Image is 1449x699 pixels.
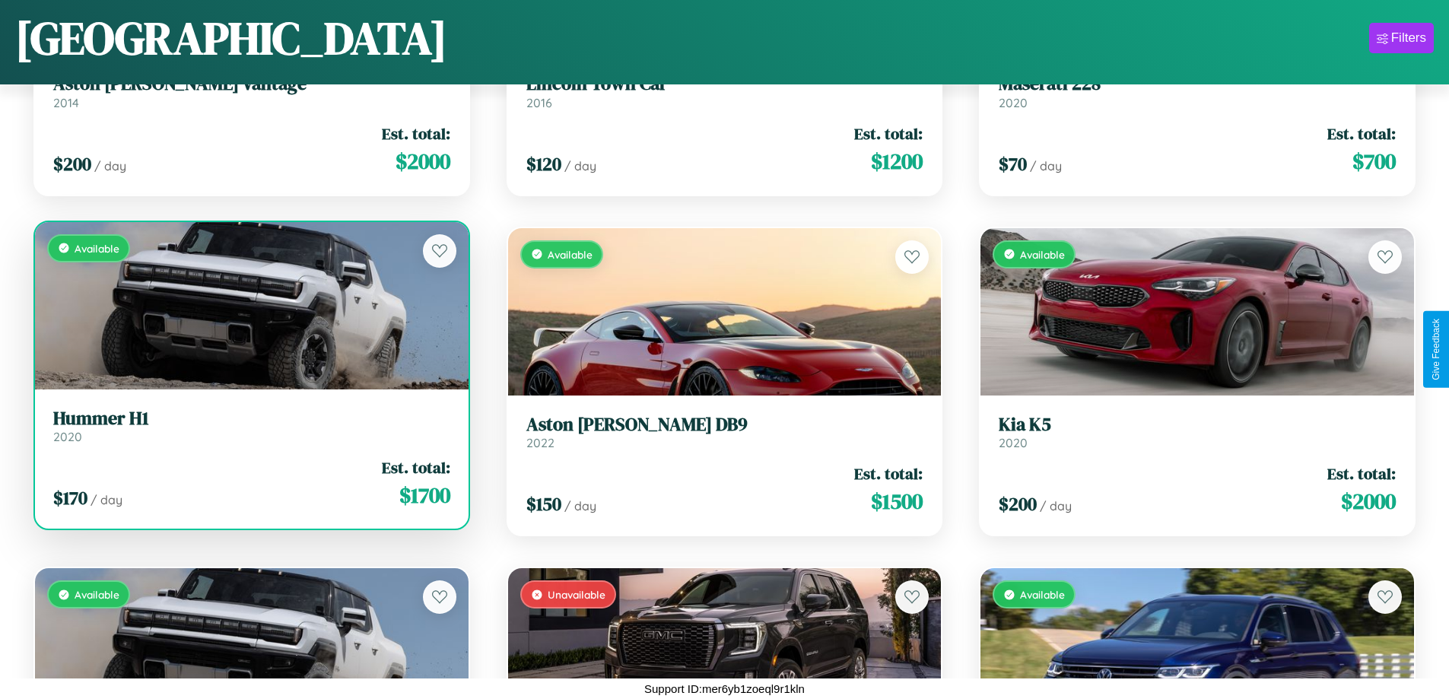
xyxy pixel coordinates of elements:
[382,122,450,145] span: Est. total:
[1327,462,1396,485] span: Est. total:
[53,408,450,430] h3: Hummer H1
[548,248,593,261] span: Available
[871,486,923,516] span: $ 1500
[999,435,1028,450] span: 2020
[75,588,119,601] span: Available
[548,588,605,601] span: Unavailable
[94,158,126,173] span: / day
[526,414,923,451] a: Aston [PERSON_NAME] DB92022
[1030,158,1062,173] span: / day
[999,73,1396,110] a: Maserati 2282020
[644,678,805,699] p: Support ID: mer6yb1zoeql9r1kln
[53,73,450,110] a: Aston [PERSON_NAME] Vantage2014
[526,73,923,110] a: Lincoln Town Car2016
[999,414,1396,451] a: Kia K52020
[1431,319,1441,380] div: Give Feedback
[564,158,596,173] span: / day
[564,498,596,513] span: / day
[399,480,450,510] span: $ 1700
[15,7,447,69] h1: [GEOGRAPHIC_DATA]
[999,151,1027,176] span: $ 70
[53,485,87,510] span: $ 170
[999,95,1028,110] span: 2020
[526,151,561,176] span: $ 120
[999,414,1396,436] h3: Kia K5
[854,462,923,485] span: Est. total:
[1391,30,1426,46] div: Filters
[53,408,450,445] a: Hummer H12020
[53,151,91,176] span: $ 200
[854,122,923,145] span: Est. total:
[53,73,450,95] h3: Aston [PERSON_NAME] Vantage
[53,95,79,110] span: 2014
[999,491,1037,516] span: $ 200
[526,491,561,516] span: $ 150
[526,73,923,95] h3: Lincoln Town Car
[396,146,450,176] span: $ 2000
[999,73,1396,95] h3: Maserati 228
[526,414,923,436] h3: Aston [PERSON_NAME] DB9
[526,435,554,450] span: 2022
[1352,146,1396,176] span: $ 700
[1341,486,1396,516] span: $ 2000
[382,456,450,478] span: Est. total:
[1020,588,1065,601] span: Available
[1327,122,1396,145] span: Est. total:
[871,146,923,176] span: $ 1200
[1369,23,1434,53] button: Filters
[53,429,82,444] span: 2020
[1040,498,1072,513] span: / day
[91,492,122,507] span: / day
[75,242,119,255] span: Available
[1020,248,1065,261] span: Available
[526,95,552,110] span: 2016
